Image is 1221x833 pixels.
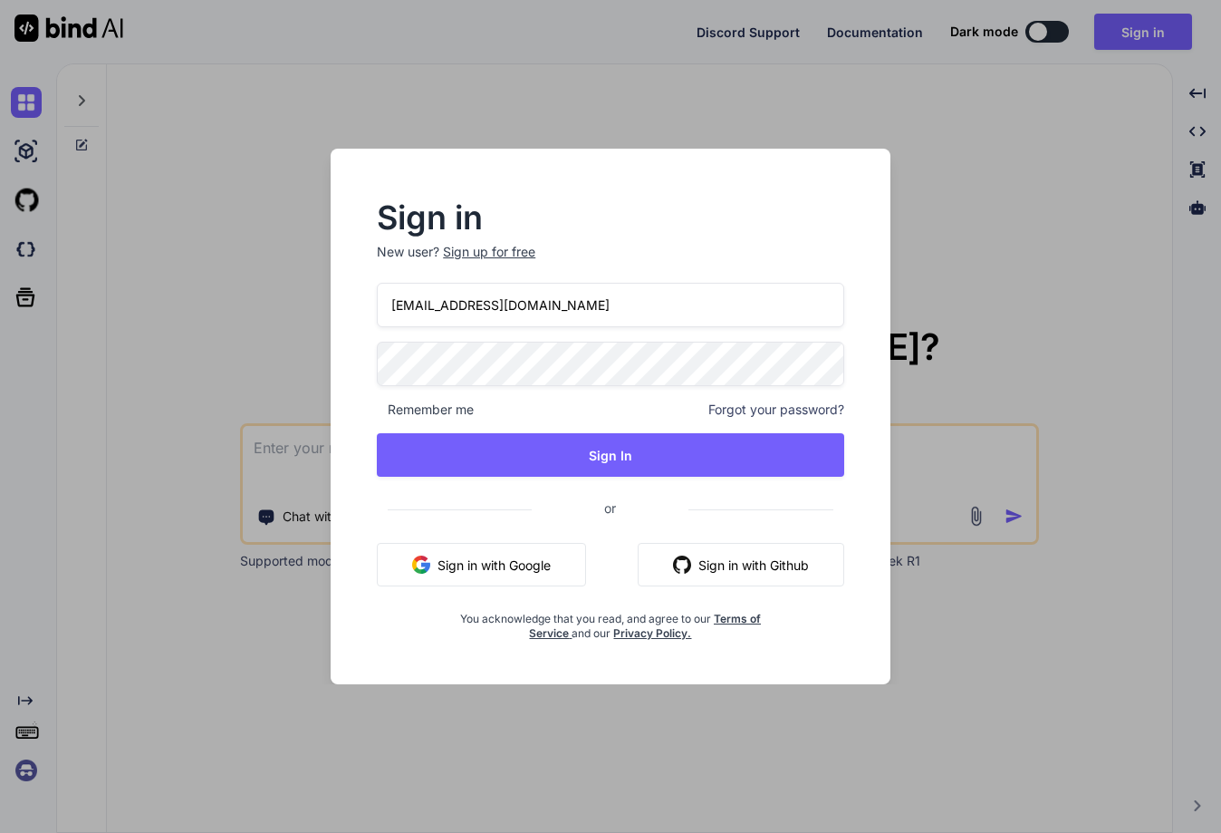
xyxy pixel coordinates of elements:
[377,543,586,586] button: Sign in with Google
[455,601,766,641] div: You acknowledge that you read, and agree to our and our
[377,243,844,283] p: New user?
[529,612,761,640] a: Terms of Service
[708,401,844,419] span: Forgot your password?
[412,556,430,574] img: google
[532,486,688,530] span: or
[377,433,844,477] button: Sign In
[613,626,691,640] a: Privacy Policy.
[673,556,691,574] img: github
[377,203,844,232] h2: Sign in
[377,283,844,327] input: Login or Email
[443,243,535,261] div: Sign up for free
[638,543,844,586] button: Sign in with Github
[377,401,474,419] span: Remember me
